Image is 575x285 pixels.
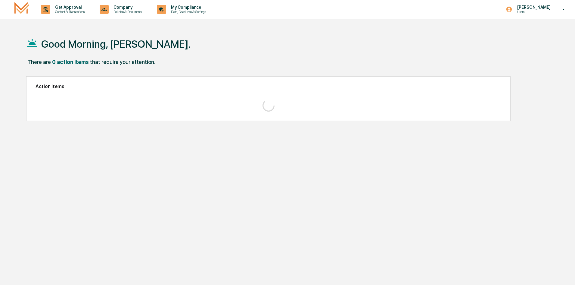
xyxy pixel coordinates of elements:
p: Users [512,10,554,14]
p: Get Approval [50,5,88,10]
h2: Action Items [36,84,501,89]
div: 0 action items [52,59,89,65]
div: There are [27,59,51,65]
p: Policies & Documents [109,10,145,14]
div: that require your attention. [90,59,155,65]
p: Company [109,5,145,10]
p: [PERSON_NAME] [512,5,554,10]
p: Content & Transactions [50,10,88,14]
h1: Good Morning, [PERSON_NAME]. [41,38,191,50]
p: Data, Deadlines & Settings [166,10,209,14]
img: logo [14,2,29,16]
p: My Compliance [166,5,209,10]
